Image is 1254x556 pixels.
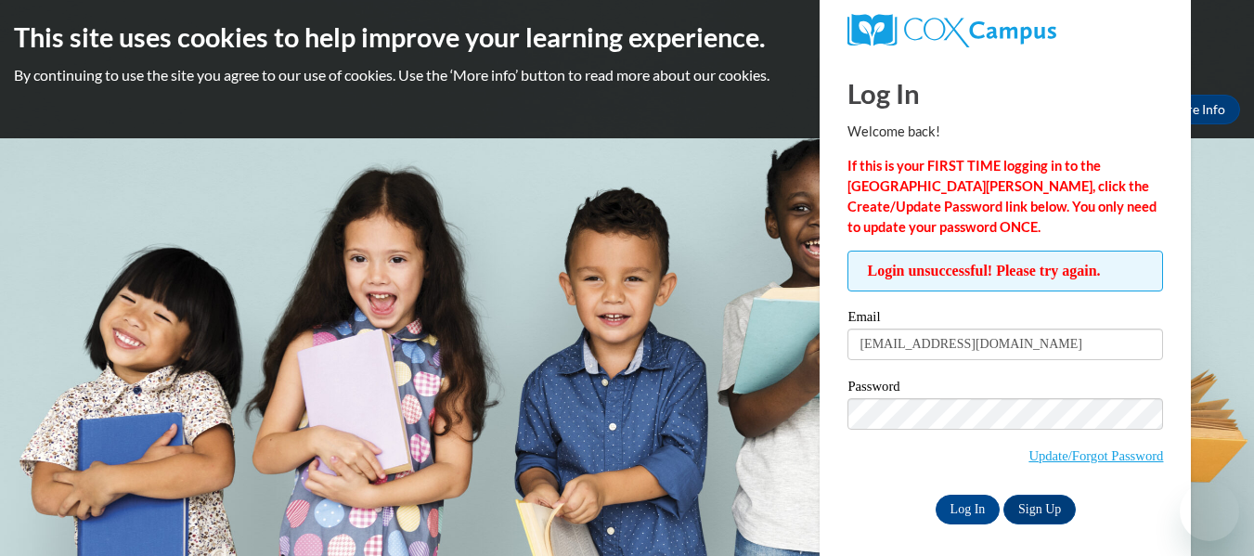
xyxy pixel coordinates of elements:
[14,19,1240,56] h2: This site uses cookies to help improve your learning experience.
[1180,482,1239,541] iframe: Button to launch messaging window
[847,14,1163,47] a: COX Campus
[847,122,1163,142] p: Welcome back!
[847,251,1163,291] span: Login unsuccessful! Please try again.
[847,158,1157,235] strong: If this is your FIRST TIME logging in to the [GEOGRAPHIC_DATA][PERSON_NAME], click the Create/Upd...
[1003,495,1076,524] a: Sign Up
[847,14,1055,47] img: COX Campus
[847,380,1163,398] label: Password
[1153,95,1240,124] a: More Info
[847,74,1163,112] h1: Log In
[1028,448,1163,463] a: Update/Forgot Password
[847,310,1163,329] label: Email
[936,495,1001,524] input: Log In
[14,65,1240,85] p: By continuing to use the site you agree to our use of cookies. Use the ‘More info’ button to read...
